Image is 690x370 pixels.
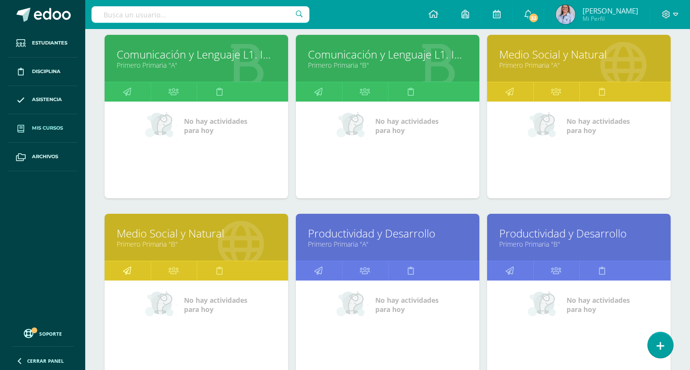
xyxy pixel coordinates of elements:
span: No hay actividades para hoy [184,117,247,135]
a: Estudiantes [8,29,77,58]
span: No hay actividades para hoy [567,296,630,314]
span: Cerrar panel [27,357,64,364]
span: Asistencia [32,96,62,104]
a: Medio Social y Natural [117,226,276,241]
img: no_activities_small.png [337,111,368,140]
a: Comunicación y Lenguaje L1. Idioma Materno [117,47,276,62]
a: Soporte [12,326,74,340]
a: Comunicación y Lenguaje L1. Idioma Materno [308,47,467,62]
span: [PERSON_NAME] [583,6,638,15]
a: Primero Primaria "A" [308,239,467,249]
img: no_activities_small.png [337,290,368,319]
img: no_activities_small.png [145,290,177,319]
a: Primero Primaria "B" [499,239,659,249]
input: Busca un usuario... [92,6,309,23]
a: Productividad y Desarrollo [308,226,467,241]
span: No hay actividades para hoy [375,296,439,314]
img: d5f6f8cc131a33290639839f1c9ebbfc.png [556,5,575,24]
a: Primero Primaria "B" [117,239,276,249]
a: Primero Primaria "B" [308,60,467,70]
a: Medio Social y Natural [499,47,659,62]
span: Disciplina [32,68,61,75]
span: Mi Perfil [583,15,638,23]
img: no_activities_small.png [528,111,560,140]
a: Asistencia [8,86,77,115]
a: Productividad y Desarrollo [499,226,659,241]
img: no_activities_small.png [528,290,560,319]
span: 32 [528,13,539,23]
span: Mis cursos [32,124,63,132]
span: Estudiantes [32,39,67,47]
a: Disciplina [8,58,77,86]
span: No hay actividades para hoy [567,117,630,135]
a: Primero Primaria "A" [117,60,276,70]
img: no_activities_small.png [145,111,177,140]
span: Archivos [32,153,58,161]
span: No hay actividades para hoy [375,117,439,135]
a: Primero Primaria "A" [499,60,659,70]
a: Mis cursos [8,114,77,143]
a: Archivos [8,143,77,171]
span: Soporte [39,330,62,337]
span: No hay actividades para hoy [184,296,247,314]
